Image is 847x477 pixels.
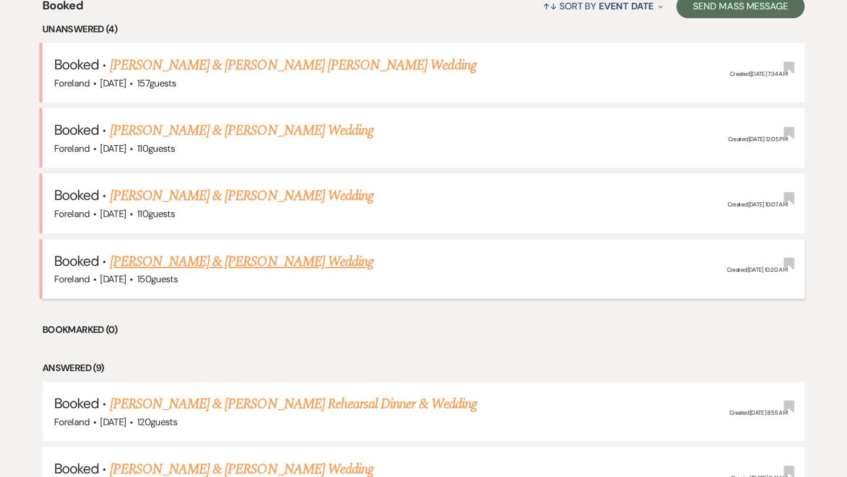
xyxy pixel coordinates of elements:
span: Foreland [54,208,89,220]
li: Answered (9) [42,361,805,376]
span: Booked [54,121,99,139]
span: 157 guests [137,77,176,89]
span: Booked [54,394,99,412]
span: [DATE] [100,77,126,89]
span: Booked [54,186,99,204]
span: [DATE] [100,208,126,220]
span: Foreland [54,142,89,155]
a: [PERSON_NAME] & [PERSON_NAME] Wedding [110,120,374,141]
a: [PERSON_NAME] & [PERSON_NAME] Rehearsal Dinner & Wedding [110,393,477,415]
span: 150 guests [137,273,178,285]
span: [DATE] [100,142,126,155]
a: [PERSON_NAME] & [PERSON_NAME] Wedding [110,185,374,206]
span: [DATE] [100,273,126,285]
span: Created: [DATE] 10:07 AM [728,201,787,208]
span: Foreland [54,77,89,89]
span: 110 guests [137,142,175,155]
span: 120 guests [137,416,177,428]
span: Booked [54,55,99,74]
span: Created: [DATE] 10:20 AM [727,266,787,273]
li: Bookmarked (0) [42,322,805,338]
span: Created: [DATE] 12:05 PM [728,135,787,143]
span: Created: [DATE] 7:34 AM [730,70,787,78]
span: Booked [54,252,99,270]
span: [DATE] [100,416,126,428]
span: Foreland [54,273,89,285]
span: 110 guests [137,208,175,220]
li: Unanswered (4) [42,22,805,37]
span: Foreland [54,416,89,428]
a: [PERSON_NAME] & [PERSON_NAME] Wedding [110,251,374,272]
span: Created: [DATE] 8:55 AM [729,409,787,416]
a: [PERSON_NAME] & [PERSON_NAME] [PERSON_NAME] Wedding [110,55,476,76]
